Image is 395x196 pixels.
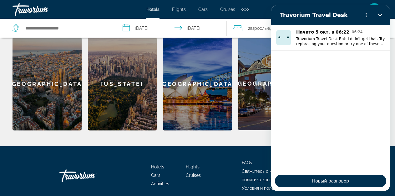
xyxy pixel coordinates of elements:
[238,37,307,130] div: [GEOGRAPHIC_DATA]
[116,19,226,38] button: Select check in and out date
[13,37,82,130] a: Barcelona[GEOGRAPHIC_DATA]
[198,7,208,12] a: Cars
[186,164,200,169] a: Flights
[88,37,157,130] div: [US_STATE]
[13,1,75,18] a: Travorium
[186,173,201,178] a: Cruises
[366,3,382,16] button: User Menu
[163,37,232,130] a: Sydney[GEOGRAPHIC_DATA]
[248,24,270,33] span: 2
[59,166,122,185] a: Go Home
[151,164,164,169] a: Hotels
[270,24,291,33] span: , 1
[172,7,186,12] a: Flights
[242,169,280,174] a: Свяжитесь с нами
[250,26,270,31] span: Взрослые
[88,37,157,130] a: New York[US_STATE]
[163,37,232,130] div: [GEOGRAPHIC_DATA]
[151,181,169,186] a: Activities
[241,4,249,14] button: Extra navigation items
[13,37,82,130] div: [GEOGRAPHIC_DATA]
[220,7,235,12] a: Cruises
[238,37,307,130] a: San Diego[GEOGRAPHIC_DATA]
[242,186,287,191] a: Условия и положения
[271,5,390,191] iframe: Окно обмена сообщениями
[151,173,160,178] a: Cars
[242,160,252,165] a: FAQs
[242,177,307,182] a: политика конфиденциальности
[146,7,160,12] a: Hotels
[25,24,107,33] input: Search hotel destination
